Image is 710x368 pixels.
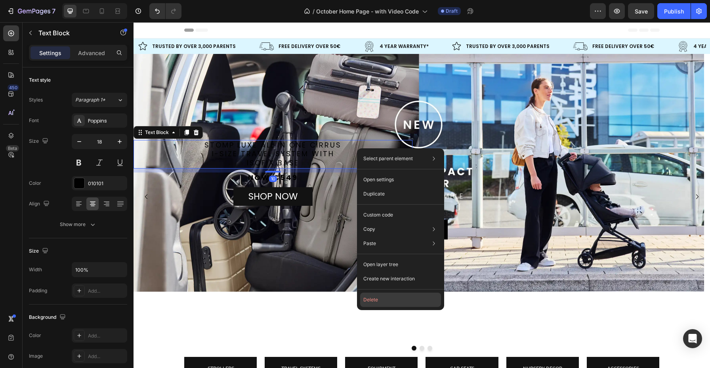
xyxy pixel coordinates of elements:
p: ISOFIX BASE [1,136,278,146]
span: Draft [446,8,458,15]
p: NOW €549 [1,151,278,160]
p: Duplicate [363,190,385,197]
p: Open layer tree [363,261,398,268]
p: Paste [363,240,376,247]
div: Show more [60,220,97,228]
h2: EQUIPMENT [212,342,284,351]
p: Open settings [363,176,394,183]
p: Advanced [78,49,105,57]
div: Open Intercom Messenger [683,329,702,348]
button: Carousel Next Arrow [557,168,570,181]
button: Delete [360,293,441,307]
div: Styles [29,96,43,103]
button: Publish [657,3,691,19]
button: Dot [294,324,299,328]
p: 7 [52,6,55,16]
button: Dot [278,324,283,328]
button: 7 [3,3,59,19]
div: Size [29,246,50,257]
p: Settings [39,49,61,57]
div: Undo/Redo [149,3,181,19]
div: Background [29,312,67,323]
div: Beta [6,145,19,151]
div: Color [29,180,41,187]
h2: strollers [51,342,123,351]
h2: travel systems [131,342,204,351]
div: Color [29,332,41,339]
button: Carousel Back Arrow [6,168,19,181]
h2: nursery decor [373,342,445,351]
span: / [313,7,315,15]
p: Custom code [363,211,393,218]
div: Poppins [88,117,125,125]
div: 010101 [88,180,125,187]
p: I-SIZE TRAVEL SYSTEM WITH [1,127,278,136]
button: Save [628,3,654,19]
button: Show more [29,217,127,232]
p: Create new interaction [363,275,415,283]
h2: CAR SEATS [292,342,365,351]
button: Paragraph 1* [72,93,127,107]
div: Text Block [10,107,37,114]
div: Align [29,199,51,209]
div: Publish [664,7,684,15]
span: Save [635,8,648,15]
h2: SHOP NOW [100,168,179,181]
p: Copy [363,226,375,233]
span: October Home Page - with Video Code [316,7,419,15]
div: Size [29,136,50,147]
p: STOMP LUXE ALL IN ONE CIRRUS [1,119,278,128]
input: Auto [72,263,127,277]
div: 450 [8,84,19,91]
button: Dot [286,324,291,328]
div: 10 [136,153,143,160]
div: Width [29,266,42,273]
p: Text Block [38,28,106,38]
span: Paragraph 1* [75,96,105,103]
div: Padding [29,287,47,294]
div: Add... [88,353,125,360]
div: Font [29,117,39,124]
div: Add... [88,287,125,295]
iframe: Design area [134,22,710,368]
p: 4 year Warranty* [560,21,609,27]
div: Text style [29,77,51,84]
p: Select parent element [363,155,413,162]
h2: aCCESSORIES [453,342,526,351]
div: Add... [88,332,125,339]
div: Image [29,353,43,360]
